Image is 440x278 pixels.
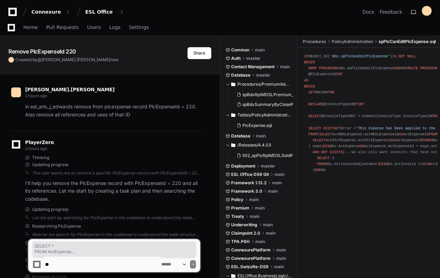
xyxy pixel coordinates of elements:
[308,132,317,136] span: FROM
[304,84,315,88] span: BEGIN
[377,162,386,166] span: JOIN
[32,215,200,221] div: Let me start by searching for PlcExpense in the codebase to understand the table structure and fi...
[226,140,292,151] button: /Releases/4.4.03
[379,39,436,44] span: spPlcCanEditPlcExpense.sql
[308,114,321,118] span: SELECT
[237,142,271,148] span: /Releases/4.4.03
[332,156,334,160] span: 1
[32,170,200,176] div: The user wants me to remove a specific PlcExpense record with PlcExpenseId = 220 from what appear...
[330,150,343,154] span: EXISTS
[242,92,331,98] span: spBdxRptMDSLPremium_FairmontExport.sql
[423,138,431,142] span: FROM
[231,56,241,61] span: Auth
[46,25,79,29] span: Pull Requests
[35,243,194,255] span: SELECT * FROM ActExpense WHERE ActExpenseId IN ( SELECT ActExpenseId FROM ActMDSLExpense WHERE Pl...
[23,25,38,29] span: Home
[15,57,119,63] span: Created by
[317,156,330,160] span: SELECT
[32,223,81,229] span: Researching PlcExpense
[358,102,364,106] span: INT
[234,121,288,130] button: PlcExpense.sql
[231,64,274,70] span: Contact Management
[25,146,47,151] span: 2 hours ago
[231,172,269,177] span: ESL Office DS9 Git
[380,8,402,15] button: Feedback
[237,81,292,87] span: Procedures/PremiumAdministration
[250,214,259,219] span: main
[226,109,292,121] button: Tables/PolicyAdministration
[313,138,325,142] span: SELECT
[234,100,293,109] button: spBdxSummaryByClosePeriod.sql
[330,90,334,94] span: ON
[231,197,243,202] span: Policy
[231,47,249,53] span: Common
[263,222,273,228] span: main
[32,155,49,161] span: Thinking
[109,20,120,36] a: Logs
[25,140,54,144] span: PlayerZero
[399,54,405,58] span: NOT
[82,6,127,18] button: ESL Office
[362,8,374,15] a: Docs
[46,20,79,36] a: Pull Requests
[319,132,332,136] span: SELECT
[420,66,439,70] span: PROCEDURE
[25,103,200,119] p: in esl_arlo_j_edwards remove from plcexpense record PlcExpenseId = 220. Also remove all reference...
[231,205,249,211] span: Premium
[261,163,275,169] span: master
[315,168,321,172] span: END
[129,25,149,29] span: Settings
[323,126,340,130] span: DISTINCT
[255,47,265,53] span: main
[37,57,42,62] span: @
[231,180,266,186] span: Framework 1.13.2
[431,114,440,118] span: FROM
[85,8,115,15] div: ESL Office
[280,64,290,70] span: main
[332,39,373,44] span: PolicyAdministration
[29,6,73,18] button: Connexure
[360,144,364,148] span: ON
[399,132,403,136] span: AS
[25,93,47,98] span: 2 hours ago
[246,56,261,61] span: master
[308,126,321,130] span: SELECT
[308,102,323,106] span: DECLARE
[255,205,265,211] span: main
[321,150,328,154] span: NOT
[87,25,101,29] span: Users
[231,72,250,78] span: Database
[336,72,343,76] span: INT
[392,138,396,142] span: AS
[129,20,149,36] a: Settings
[234,151,293,161] button: 502_spPlcRptMDSLSoldPremiumBdxExport.sql
[304,78,308,83] span: AS
[87,20,101,36] a: Users
[109,25,120,29] span: Logs
[231,163,255,169] span: Deployment
[226,79,292,90] button: Procedures/PremiumAdministration
[231,111,235,119] svg: Directory
[304,54,308,58] span: IF
[429,132,438,136] span: FROM
[231,141,235,149] svg: Directory
[394,66,401,70] span: END
[256,133,266,139] span: main
[272,180,282,186] span: main
[308,66,317,70] span: DROP
[268,188,278,194] span: main
[308,90,315,94] span: SET
[427,162,431,166] span: ON
[231,188,262,194] span: Framework 3.0
[31,8,61,15] div: Connexure
[256,72,270,78] span: master
[274,172,284,177] span: main
[32,162,68,167] span: Updating progress
[321,144,330,148] span: JOIN
[234,90,293,100] button: spBdxRptMDSLPremium_FairmontExport.sql
[110,57,119,62] span: now
[242,153,336,158] span: 502_spPlcRptMDSLSoldPremiumBdxExport.sql
[25,87,115,92] span: [PERSON_NAME].[PERSON_NAME]
[317,162,326,166] span: FROM
[304,60,315,64] span: BEGIN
